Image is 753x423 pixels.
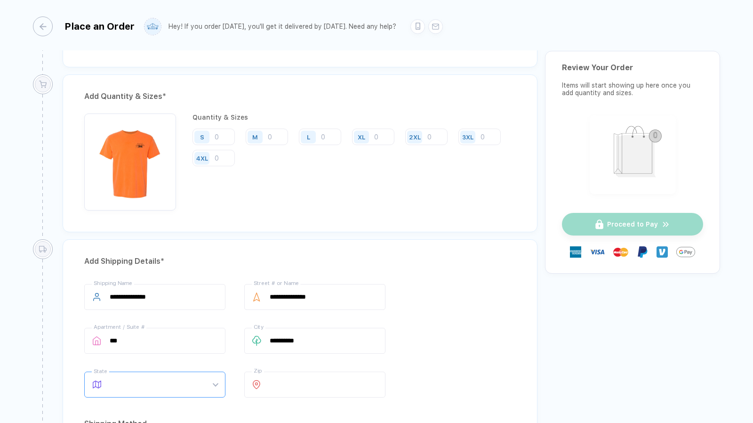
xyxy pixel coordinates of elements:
[84,254,516,269] div: Add Shipping Details
[590,244,605,260] img: visa
[562,63,703,72] div: Review Your Order
[358,133,365,140] div: XL
[168,23,396,31] div: Hey! If you order [DATE], you'll get it delivered by [DATE]. Need any help?
[192,114,516,121] div: Quantity & Sizes
[196,155,208,162] div: 4XL
[570,246,581,258] img: express
[613,244,628,260] img: master-card
[637,246,648,258] img: Paypal
[657,246,668,258] img: Venmo
[89,118,171,201] img: 82fa7bf7-4b2a-48d1-b2a4-edb639904ecd_nt_front_1750952850972.jpg
[64,21,135,32] div: Place an Order
[200,133,204,140] div: S
[676,243,695,261] img: GPay
[307,133,310,140] div: L
[144,18,161,35] img: user profile
[84,89,516,104] div: Add Quantity & Sizes
[594,120,672,188] img: shopping_bag.png
[562,81,703,97] div: Items will start showing up here once you add quantity and sizes.
[252,133,258,140] div: M
[409,133,421,140] div: 2XL
[462,133,473,140] div: 3XL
